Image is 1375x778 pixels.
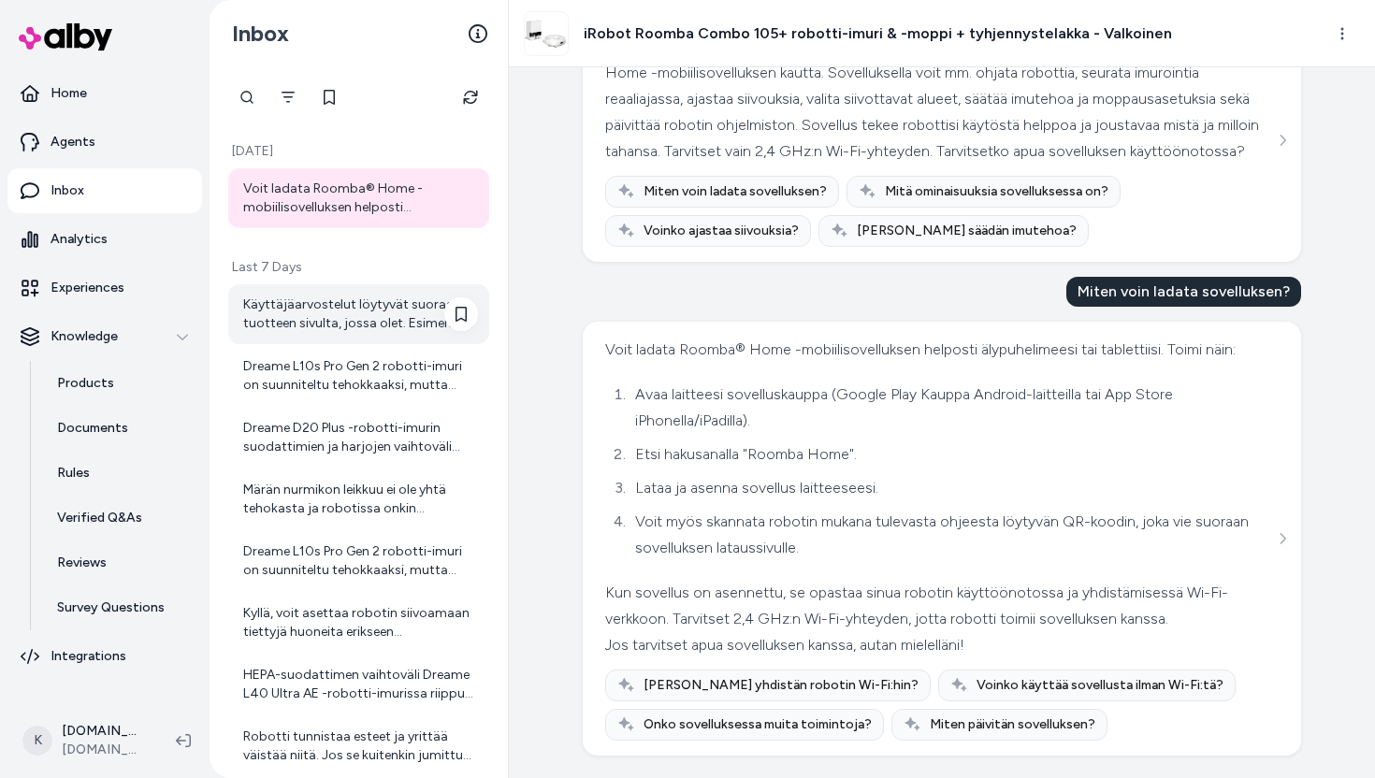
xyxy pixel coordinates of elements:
a: Dreame L10s Pro Gen 2 robotti-imuri on suunniteltu tehokkaaksi, mutta samalla sen melutaso on pyr... [228,531,489,591]
p: Experiences [51,279,124,297]
a: Integrations [7,634,202,679]
a: Dreame D20 Plus -robotti-imurin suodattimien ja harjojen vaihtoväli riippuu käytöstä, mutta yleis... [228,408,489,468]
a: Kyllä, voit asettaa robotin siivoamaan tiettyjä huoneita erikseen mobiilisovelluksen avulla. [228,593,489,653]
p: Verified Q&As [57,509,142,527]
a: Analytics [7,217,202,262]
a: Robotti tunnistaa esteet ja yrittää väistää niitä. Jos se kuitenkin jumittuu, se pysähtyy ja käyt... [228,716,489,776]
img: alby Logo [19,23,112,50]
a: Dreame L10s Pro Gen 2 robotti-imuri on suunniteltu tehokkaaksi, mutta samalla sen melutaso on pyr... [228,346,489,406]
li: Avaa laitteesi sovelluskauppa (Google Play Kauppa Android-laitteilla tai App Store iPhonella/iPad... [630,382,1274,434]
span: K [22,726,52,756]
div: Kyllä, voit asettaa robotin siivoamaan tiettyjä huoneita erikseen mobiilisovelluksen avulla. [243,604,478,641]
div: Dreame D20 Plus -robotti-imurin suodattimien ja harjojen vaihtoväli riippuu käytöstä, mutta yleis... [243,419,478,456]
a: Experiences [7,266,202,310]
span: [PERSON_NAME] säädän imutehoa? [857,222,1077,240]
a: Reviews [38,540,202,585]
div: HEPA-suodattimen vaihtoväli Dreame L40 Ultra AE -robotti-imurissa riippuu käytöstä ja ympäristöst... [243,666,478,703]
img: iRobot_Roomba_105_Combomain_hite_1_c2f3c749-1009-4b81-b20d-02a2092a183e.jpg [525,12,568,55]
p: Rules [57,464,90,483]
p: Agents [51,133,95,151]
a: Home [7,71,202,116]
a: Products [38,361,202,406]
p: Documents [57,419,128,438]
span: [DOMAIN_NAME] [62,741,146,759]
p: Inbox [51,181,84,200]
a: Käyttäjäarvostelut löytyvät suoraan tuotteen sivulta, jossa olet. Esimerkiksi Dreame X50 Ultra Co... [228,284,489,344]
li: Voit myös skannata robotin mukana tulevasta ohjeesta löytyvän QR-koodin, joka vie suoraan sovellu... [630,509,1274,561]
div: Miten voin ladata sovelluksen? [1066,277,1301,307]
div: Kyllä, iRobot Roomba Combo 105+ -robotti-imuria voi ohjata ja seurata suomenkielisen Roomba® Home... [605,34,1274,165]
p: Last 7 Days [228,258,489,277]
button: Knowledge [7,314,202,359]
li: Lataa ja asenna sovellus laitteeseesi. [630,475,1274,501]
a: Voit ladata Roomba® Home -mobiilisovelluksen helposti älypuhelimeesi tai tablettiisi. Toimi näin:... [228,168,489,228]
div: Dreame L10s Pro Gen 2 robotti-imuri on suunniteltu tehokkaaksi, mutta samalla sen melutaso on pyr... [243,542,478,580]
button: K[DOMAIN_NAME] Shopify[DOMAIN_NAME] [11,711,161,771]
button: See more [1271,527,1294,550]
div: Käyttäjäarvostelut löytyvät suoraan tuotteen sivulta, jossa olet. Esimerkiksi Dreame X50 Ultra Co... [243,295,478,333]
button: See more [1271,129,1294,151]
p: Integrations [51,647,126,666]
div: Jos tarvitset apua sovelluksen kanssa, autan mielelläni! [605,632,1274,658]
a: Märän nurmikon leikkuu ei ole yhtä tehokasta ja robotissa onkin sadeanturi, joka tunnistaa sateen... [228,469,489,529]
div: Voit ladata Roomba® Home -mobiilisovelluksen helposti älypuhelimeesi tai tablettiisi. Toimi näin:... [243,180,478,217]
p: Home [51,84,87,103]
h3: iRobot Roomba Combo 105+ robotti-imuri & -moppi + tyhjennystelakka - Valkoinen [584,22,1172,45]
a: Documents [38,406,202,451]
button: Filter [269,79,307,116]
button: Refresh [452,79,489,116]
p: Survey Questions [57,598,165,617]
p: Reviews [57,554,107,572]
a: HEPA-suodattimen vaihtoväli Dreame L40 Ultra AE -robotti-imurissa riippuu käytöstä ja ympäristöst... [228,655,489,714]
span: Voinko käyttää sovellusta ilman Wi-Fi:tä? [977,676,1223,695]
p: Knowledge [51,327,118,346]
a: Verified Q&As [38,496,202,540]
span: Mitä ominaisuuksia sovelluksessa on? [885,182,1108,201]
li: Etsi hakusanalla "Roomba Home". [630,441,1274,468]
a: Inbox [7,168,202,213]
div: Märän nurmikon leikkuu ei ole yhtä tehokasta ja robotissa onkin sadeanturi, joka tunnistaa sateen... [243,481,478,518]
a: Survey Questions [38,585,202,630]
a: Rules [38,451,202,496]
a: Agents [7,120,202,165]
div: Robotti tunnistaa esteet ja yrittää väistää niitä. Jos se kuitenkin jumittuu, se pysähtyy ja käyt... [243,728,478,765]
span: Miten päivitän sovelluksen? [930,715,1095,734]
div: Voit ladata Roomba® Home -mobiilisovelluksen helposti älypuhelimeesi tai tablettiisi. Toimi näin: [605,337,1274,363]
span: Voinko ajastaa siivouksia? [644,222,799,240]
div: Kun sovellus on asennettu, se opastaa sinua robotin käyttöönotossa ja yhdistämisessä Wi-Fi-verkko... [605,580,1274,632]
div: Dreame L10s Pro Gen 2 robotti-imuri on suunniteltu tehokkaaksi, mutta samalla sen melutaso on pyr... [243,357,478,395]
span: Onko sovelluksessa muita toimintoja? [644,715,872,734]
h2: Inbox [232,20,289,48]
p: [DATE] [228,142,489,161]
p: Products [57,374,114,393]
span: [PERSON_NAME] yhdistän robotin Wi-Fi:hin? [644,676,919,695]
p: [DOMAIN_NAME] Shopify [62,722,146,741]
span: Miten voin ladata sovelluksen? [644,182,827,201]
p: Analytics [51,230,108,249]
